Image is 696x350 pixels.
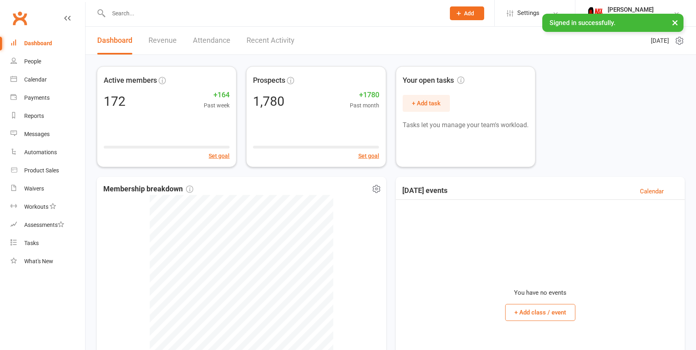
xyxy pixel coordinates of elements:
p: You have no events [514,288,566,298]
a: Attendance [193,27,230,54]
a: Reports [10,107,85,125]
div: Maax Fitness [608,13,654,21]
a: Automations [10,143,85,161]
span: +164 [204,89,230,101]
div: People [24,58,41,65]
a: Payments [10,89,85,107]
a: Dashboard [97,27,132,54]
button: Set goal [358,151,379,160]
div: [PERSON_NAME] [608,6,654,13]
span: +1780 [350,89,379,101]
a: Dashboard [10,34,85,52]
a: Assessments [10,216,85,234]
span: [DATE] [651,36,669,46]
span: Past week [204,101,230,110]
button: Add [450,6,484,20]
div: Product Sales [24,167,59,174]
div: Reports [24,113,44,119]
a: Calendar [10,71,85,89]
div: Messages [24,131,50,137]
div: Waivers [24,185,44,192]
div: Tasks [24,240,39,246]
a: Clubworx [10,8,30,28]
img: thumb_image1759205071.png [587,5,604,21]
div: Calendar [24,76,47,83]
span: Active members [104,75,157,86]
a: Messages [10,125,85,143]
a: Workouts [10,198,85,216]
p: Tasks let you manage your team's workload. [403,120,529,130]
div: Payments [24,94,50,101]
a: Product Sales [10,161,85,180]
button: + Add task [403,95,450,112]
div: Workouts [24,203,48,210]
span: Membership breakdown [103,183,193,195]
button: Set goal [209,151,230,160]
div: 172 [104,95,125,108]
a: People [10,52,85,71]
a: Revenue [148,27,177,54]
div: Assessments [24,222,64,228]
a: Waivers [10,180,85,198]
button: + Add class / event [505,304,575,321]
input: Search... [106,8,439,19]
div: What's New [24,258,53,264]
a: What's New [10,252,85,270]
a: Calendar [640,187,664,196]
span: Add [464,10,474,17]
button: × [668,14,682,31]
div: Automations [24,149,57,155]
span: Your open tasks [403,75,464,86]
span: Signed in successfully. [550,19,615,27]
a: Recent Activity [247,27,295,54]
div: Dashboard [24,40,52,46]
div: 1,780 [253,95,284,108]
span: Settings [517,4,539,22]
h3: [DATE] events [402,187,447,196]
a: Tasks [10,234,85,252]
span: Prospects [253,75,285,86]
span: Past month [350,101,379,110]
